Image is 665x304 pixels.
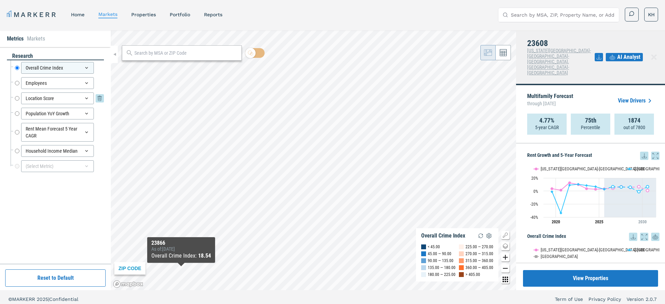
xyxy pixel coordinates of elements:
[551,190,553,193] path: Monday, 29 Jul, 20:00, -1.16. 23608.
[8,296,12,302] span: ©
[581,124,600,131] p: Percentile
[623,124,645,131] p: out of 7800
[428,264,455,271] div: 135.00 — 180.00
[606,53,643,61] button: AI Analyst
[527,48,591,75] span: [US_STATE][GEOGRAPHIC_DATA]-[GEOGRAPHIC_DATA]-[GEOGRAPHIC_DATA], [GEOGRAPHIC_DATA]-[GEOGRAPHIC_DATA]
[603,188,606,190] path: Tuesday, 29 Jul, 20:00, 2.71. 23608.
[21,77,94,89] div: Employees
[588,296,621,303] a: Privacy Policy
[523,270,658,287] button: View Properties
[539,117,555,124] strong: 4.77%
[551,187,553,190] path: Monday, 29 Jul, 20:00, 3.57. Virginia Beach-Norfolk-Newport News, VA-NC.
[530,215,538,220] text: -40%
[37,296,49,302] span: 2025 |
[477,232,485,240] img: Reload Legend
[531,176,538,181] text: 20%
[646,185,649,188] path: Monday, 29 Jul, 20:00, 6.61. 23608.
[7,10,57,19] a: MARKERR
[465,264,493,271] div: 360.00 — 405.00
[485,232,493,240] img: Settings
[21,62,94,74] div: Overall Crime Index
[21,145,94,157] div: Household Income Median
[114,262,145,275] div: ZIP CODE
[428,271,455,278] div: 180.00 — 225.00
[533,189,538,194] text: 0%
[627,166,645,171] button: Show 23608
[428,257,453,264] div: 90.00 — 135.00
[541,254,578,259] text: [GEOGRAPHIC_DATA]
[21,123,94,142] div: Rent Mean Forecast 5 Year CAGR
[131,12,156,17] a: properties
[646,189,649,192] path: Monday, 29 Jul, 20:00, 0.76. Virginia Beach-Norfolk-Newport News, VA-NC.
[151,252,211,260] div: Overall Crime Index :
[555,296,583,303] a: Term of Use
[595,220,603,224] tspan: 2025
[501,264,509,272] button: Zoom out map button
[535,124,559,131] p: 5-year CAGR
[527,152,659,160] h5: Rent Growth and 5-Year Forecast
[628,117,640,124] strong: 1874
[527,160,659,229] svg: Interactive chart
[501,275,509,284] button: Other options map button
[648,11,655,18] span: KH
[618,97,654,105] a: View Drivers
[428,243,440,250] div: < 45.00
[465,243,493,250] div: 225.00 — 270.00
[638,190,640,193] path: Sunday, 29 Jul, 20:00, -1.02. 23608.
[27,35,45,43] li: Markets
[111,30,516,290] canvas: Map
[134,50,238,57] input: Search by MSA or ZIP Code
[585,184,588,187] path: Saturday, 29 Jul, 20:00, 8.47. 23608.
[428,250,451,257] div: 45.00 — 90.00
[98,11,117,17] a: markets
[511,8,615,22] input: Search by MSA, ZIP, Property Name, or Address
[620,186,623,188] path: Thursday, 29 Jul, 20:00, 6.14. 23608.
[204,12,222,17] a: reports
[530,202,538,207] text: -20%
[198,252,211,259] b: 18.54
[151,240,211,260] div: Map Tooltip Content
[7,52,104,60] div: research
[465,271,480,278] div: > 405.00
[560,212,562,214] path: Wednesday, 29 Jul, 20:00, -33.75. 23608.
[49,296,78,302] span: Confidential
[644,8,658,21] button: KH
[527,233,659,241] h5: Overall Crime Index
[113,280,143,288] a: Mapbox logo
[465,257,493,264] div: 315.00 — 360.00
[552,220,560,224] tspan: 2020
[501,242,509,250] button: Change style map button
[151,246,211,252] div: As of : [DATE]
[501,253,509,261] button: Zoom in map button
[12,296,37,302] span: MARKERR
[534,166,620,171] button: Show Virginia Beach-Norfolk-Newport News, VA-NC
[21,92,94,104] div: Location Score
[568,184,571,186] path: Thursday, 29 Jul, 20:00, 9. 23608.
[638,185,640,188] path: Sunday, 29 Jul, 20:00, 6.57. Virginia Beach-Norfolk-Newport News, VA-NC.
[634,247,644,252] text: 23608
[612,185,614,188] path: Wednesday, 29 Jul, 20:00, 6.6. 23608.
[527,39,595,48] h4: 23608
[151,240,211,246] div: 23866
[21,160,94,172] div: (Select Metric)
[527,99,573,108] span: through [DATE]
[71,12,85,17] a: home
[170,12,190,17] a: Portfolio
[21,108,94,119] div: Population YoY Growth
[629,186,632,189] path: Saturday, 29 Jul, 20:00, 5.74. 23608.
[527,160,659,229] div: Rent Growth and 5-Year Forecast. Highcharts interactive chart.
[527,93,573,108] p: Multifamily Forecast
[638,220,647,224] tspan: 2030
[7,35,24,43] li: Metrics
[577,183,580,186] path: Friday, 29 Jul, 20:00, 10.36. 23608.
[617,53,640,61] span: AI Analyst
[421,232,465,239] div: Overall Crime Index
[594,185,597,188] path: Monday, 29 Jul, 20:00, 6.68. 23608.
[627,296,657,303] a: Version 2.0.7
[585,117,596,124] strong: 75th
[560,189,562,191] path: Wednesday, 29 Jul, 20:00, 1.23. Virginia Beach-Norfolk-Newport News, VA-NC.
[5,269,106,287] button: Reset to Default
[465,250,493,257] div: 270.00 — 315.00
[501,231,509,239] button: Show/Hide Legend Map Button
